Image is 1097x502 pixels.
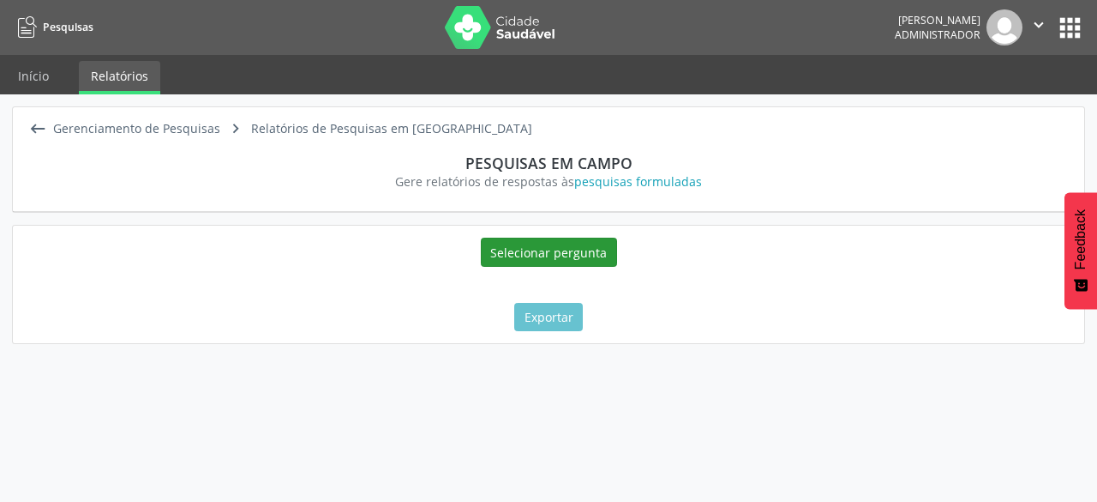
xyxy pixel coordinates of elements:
[481,238,617,267] button: Selecionar pergunta
[43,20,93,34] span: Pesquisas
[1022,9,1055,45] button: 
[25,117,50,142] i: 
[1055,13,1085,43] button: apps
[248,117,535,142] div: Relatórios de Pesquisas em [GEOGRAPHIC_DATA]
[6,61,61,91] a: Início
[1029,15,1048,34] i: 
[574,173,702,190] a: pesquisas formuladas
[12,13,93,41] a: Pesquisas
[1073,209,1088,269] span: Feedback
[514,303,583,332] button: Exportar
[79,61,160,94] a: Relatórios
[986,9,1022,45] img: img
[895,13,980,27] div: [PERSON_NAME]
[1064,192,1097,309] button: Feedback - Mostrar pesquisa
[223,117,535,142] a:  Relatórios de Pesquisas em [GEOGRAPHIC_DATA]
[50,117,223,142] div: Gerenciamento de Pesquisas
[37,154,1060,172] div: Pesquisas em campo
[25,117,223,142] a:  Gerenciamento de Pesquisas
[37,172,1060,191] div: Gere relatórios de respostas às
[223,117,248,142] i: 
[895,27,980,42] span: Administrador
